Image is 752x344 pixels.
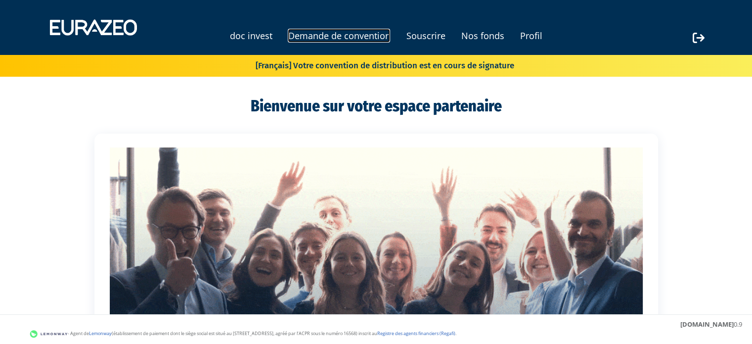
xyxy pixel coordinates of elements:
a: Lemonway [89,330,112,337]
p: [Français] Votre convention de distribution est en cours de signature [227,57,514,72]
a: Profil [520,29,542,43]
a: Nos fonds [461,29,504,43]
a: doc invest [229,29,272,43]
img: logo-lemonway.png [30,329,68,339]
div: - Agent de (établissement de paiement dont le siège social est situé au [STREET_ADDRESS], agréé p... [10,329,742,339]
div: Bienvenue sur votre espace partenaire [87,95,665,134]
img: 1731417592-eurazeo_logo_blanc.png [43,12,144,42]
a: Registre des agents financiers (Regafi) [377,330,455,337]
div: 0.9 [680,320,742,329]
a: Souscrire [406,29,445,43]
strong: [DOMAIN_NAME] [680,320,734,329]
a: Demande de convention [288,29,390,43]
